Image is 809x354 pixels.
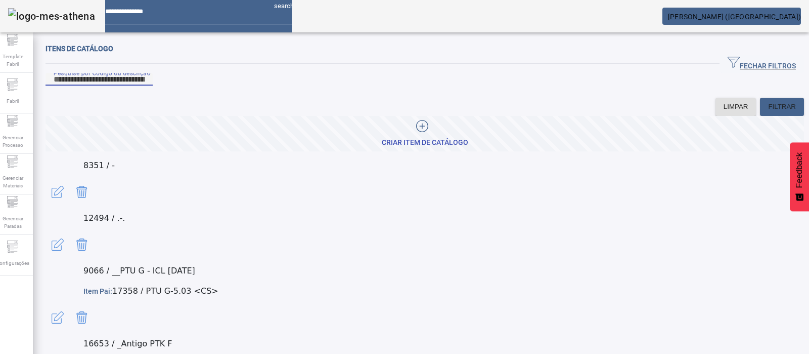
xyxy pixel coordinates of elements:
button: Delete [70,232,94,257]
button: Feedback - Mostrar pesquisa [790,142,809,211]
span: FILTRAR [768,102,796,112]
button: CRIAR ITEM DE CATÁLOGO [46,116,804,151]
span: [PERSON_NAME] ([GEOGRAPHIC_DATA]) [668,13,801,21]
p: 8351 / - [83,160,804,172]
button: FILTRAR [760,98,804,116]
span: Item Pai: [83,287,112,295]
button: FECHAR FILTROS [720,55,804,73]
button: LIMPAR [715,98,756,116]
div: CRIAR ITEM DE CATÁLOGO [382,138,468,148]
p: 16653 / _Antigo PTK F [83,338,804,350]
span: Fabril [4,94,22,108]
mat-label: Pesquise por Código ou descrição [54,69,150,76]
p: 12494 / .-. [83,212,804,224]
span: FECHAR FILTROS [728,56,796,71]
button: Delete [70,305,94,330]
img: logo-mes-athena [8,8,95,24]
span: LIMPAR [724,102,748,112]
button: Delete [70,180,94,204]
span: Itens de catálogo [46,45,113,53]
span: Feedback [795,152,804,188]
p: 9066 / __PTU G - ICL [DATE] [83,265,804,277]
p: 17358 / PTU G-5.03 <CS> [83,285,804,297]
